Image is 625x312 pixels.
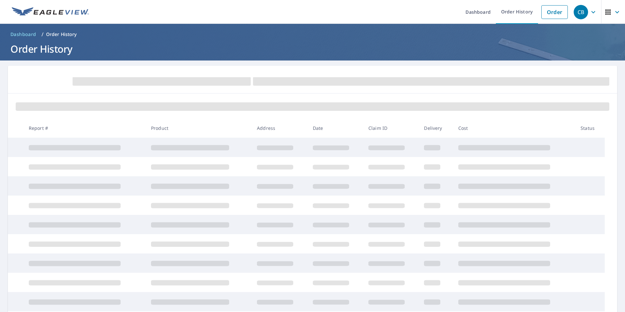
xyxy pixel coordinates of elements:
[12,7,89,17] img: EV Logo
[419,118,453,138] th: Delivery
[8,29,617,40] nav: breadcrumb
[8,29,39,40] a: Dashboard
[46,31,77,38] p: Order History
[541,5,568,19] a: Order
[574,5,588,19] div: CB
[42,30,43,38] li: /
[146,118,252,138] th: Product
[308,118,363,138] th: Date
[252,118,307,138] th: Address
[575,118,605,138] th: Status
[10,31,36,38] span: Dashboard
[363,118,419,138] th: Claim ID
[453,118,575,138] th: Cost
[8,42,617,56] h1: Order History
[24,118,146,138] th: Report #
